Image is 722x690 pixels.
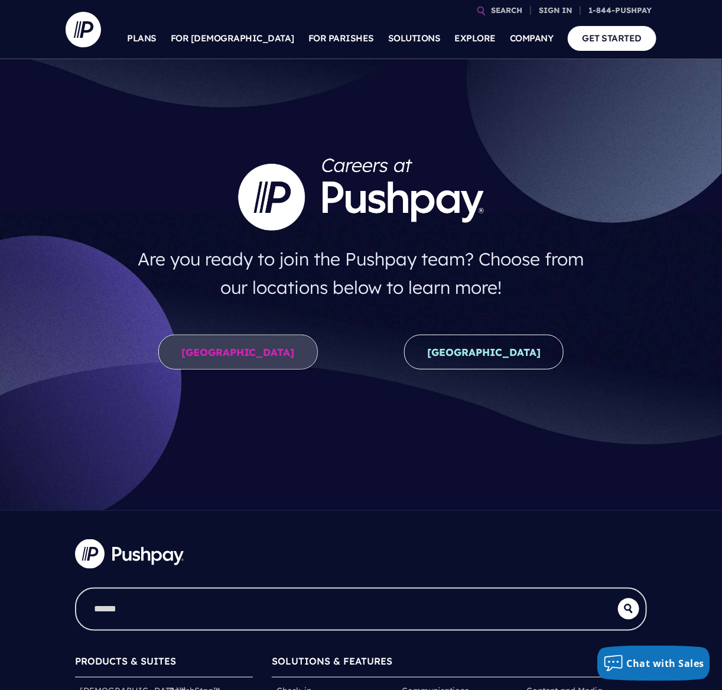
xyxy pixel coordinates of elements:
a: SOLUTIONS [388,18,441,59]
h4: Are you ready to join the Pushpay team? Choose from our locations below to learn more! [124,240,597,306]
a: FOR PARISHES [308,18,374,59]
h6: PRODUCTS & SUITES [75,650,253,678]
a: [GEOGRAPHIC_DATA] [158,335,318,370]
h6: SOLUTIONS & FEATURES [272,650,647,678]
button: Chat with Sales [597,646,711,681]
a: PLANS [128,18,157,59]
a: [GEOGRAPHIC_DATA] [404,335,564,370]
a: GET STARTED [568,26,657,50]
span: Chat with Sales [627,657,705,670]
a: FOR [DEMOGRAPHIC_DATA] [171,18,294,59]
a: COMPANY [510,18,554,59]
a: EXPLORE [455,18,496,59]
